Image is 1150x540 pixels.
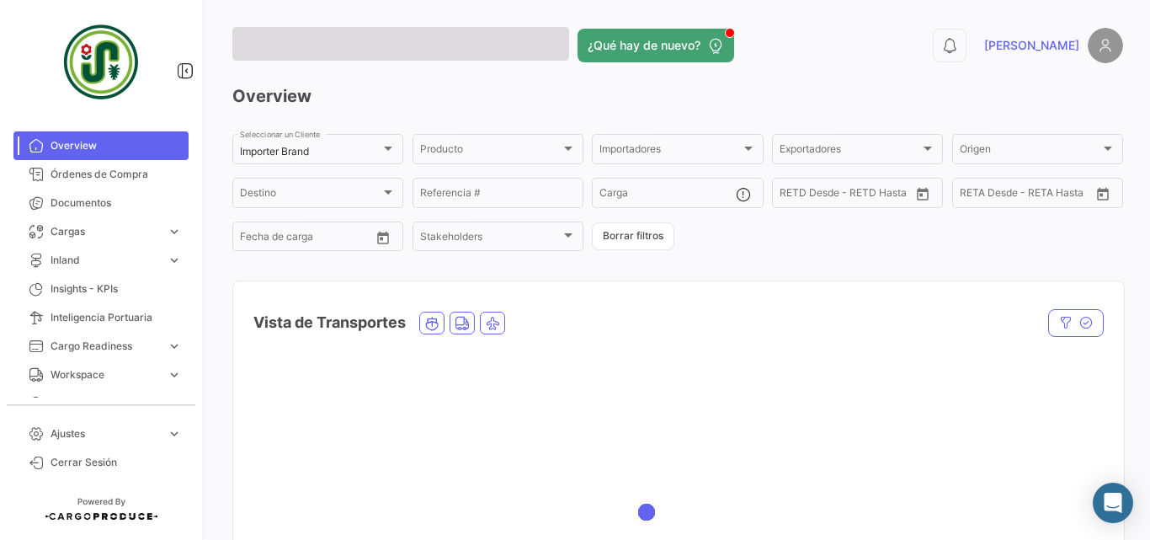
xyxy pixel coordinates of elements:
a: Overview [13,131,189,160]
input: Desde [780,190,810,201]
span: Inteligencia Portuaria [51,310,182,325]
span: Workspace [51,367,160,382]
span: Stakeholders [420,233,561,245]
span: Origen [960,146,1100,158]
a: Programas [13,389,189,418]
span: expand_more [167,367,182,382]
span: Destino [240,190,381,201]
span: [PERSON_NAME] [984,37,1079,54]
span: Documentos [51,195,182,211]
span: Producto [420,146,561,158]
span: Cargo Readiness [51,339,160,354]
span: Programas [51,396,182,411]
input: Desde [960,190,990,201]
span: ¿Qué hay de nuevo? [588,37,700,54]
a: Documentos [13,189,189,217]
button: Borrar filtros [592,222,674,250]
button: Ocean [420,313,444,334]
input: Hasta [282,233,344,245]
a: Órdenes de Compra [13,160,189,189]
h4: Vista de Transportes [253,311,406,334]
span: Exportadores [780,146,920,158]
span: Cargas [51,224,160,239]
span: Órdenes de Compra [51,167,182,182]
a: Insights - KPIs [13,275,189,303]
span: expand_more [167,339,182,354]
button: Land [450,313,474,334]
span: expand_more [167,426,182,441]
input: Desde [240,233,270,245]
mat-select-trigger: Importer Brand [240,145,309,158]
button: Open calendar [910,181,935,206]
span: Importadores [599,146,740,158]
h3: Overview [232,84,1123,108]
span: expand_more [167,253,182,268]
span: Inland [51,253,160,268]
span: Insights - KPIs [51,281,182,297]
a: Inteligencia Portuaria [13,303,189,332]
button: Air [481,313,504,334]
span: Overview [51,138,182,153]
img: placeholder-user.png [1088,28,1123,63]
span: Ajustes [51,426,160,441]
button: Open calendar [1090,181,1115,206]
button: ¿Qué hay de nuevo? [578,29,734,62]
input: Hasta [822,190,884,201]
span: Cerrar Sesión [51,455,182,470]
button: Open calendar [370,225,396,250]
input: Hasta [1002,190,1064,201]
span: expand_more [167,224,182,239]
img: 19515acf-21f4-4d5e-8c99-ac5885144d1b.jpeg [59,20,143,104]
div: Abrir Intercom Messenger [1093,483,1133,523]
